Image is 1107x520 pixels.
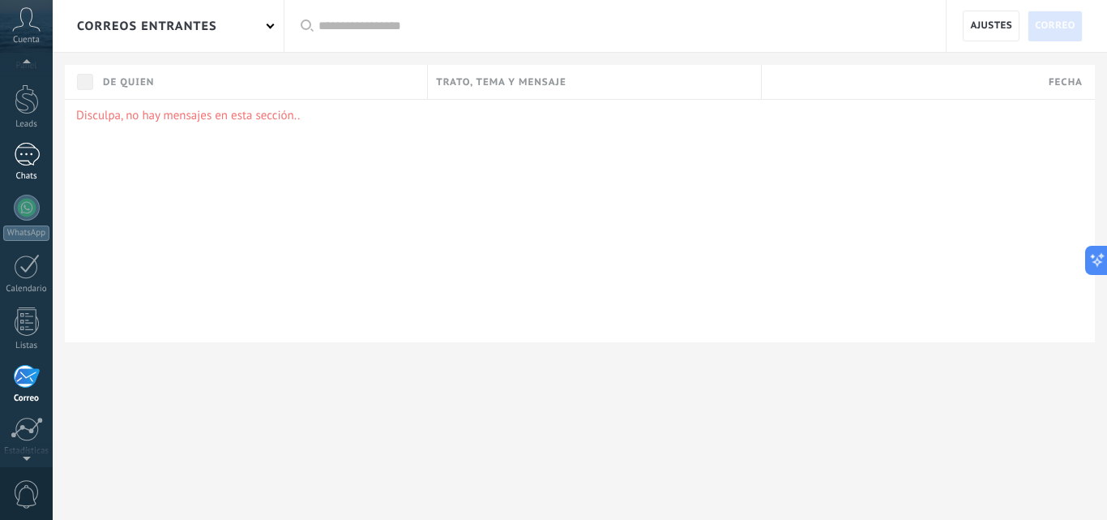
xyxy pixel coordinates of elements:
a: Correo [1028,11,1083,41]
div: Listas [3,341,50,351]
span: Cuenta [13,35,40,45]
span: De quien [103,75,154,90]
div: Calendario [3,284,50,294]
div: Correo [3,393,50,404]
span: Ajustes [970,11,1012,41]
a: Ajustes [963,11,1019,41]
span: Correo [1035,11,1075,41]
div: Chats [3,171,50,182]
p: Disculpa, no hay mensajes en esta sección.. [76,108,1083,123]
span: Trato, tema y mensaje [436,75,566,90]
div: Leads [3,119,50,130]
div: WhatsApp [3,226,49,241]
span: Fecha [1049,75,1083,90]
